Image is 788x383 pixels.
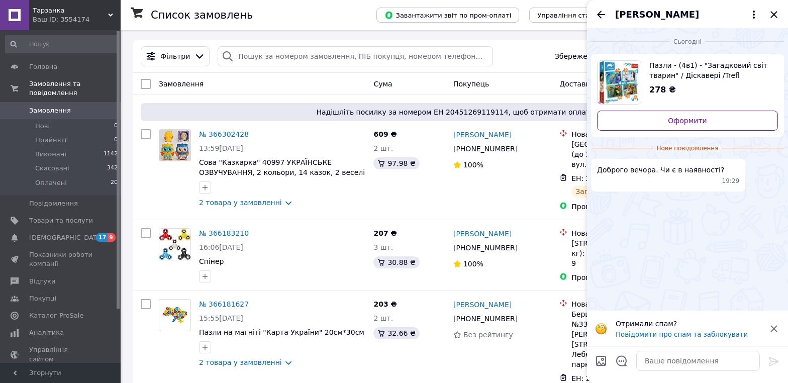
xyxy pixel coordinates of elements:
[571,299,679,309] div: Нова Пошта
[571,228,679,238] div: Нова Пошта
[571,174,655,182] span: ЕН: 20 4512 6911 9114
[373,300,397,308] span: 203 ₴
[597,111,778,131] a: Оформити
[373,314,393,322] span: 2 шт.
[571,272,679,282] div: Пром-оплата
[649,85,676,94] span: 278 ₴
[453,80,489,88] span: Покупець
[199,158,365,186] a: Сова "Казкарка" 40997 УКРАЇНСЬКЕ ОЗВУЧУВАННЯ, 2 кольори, 14 казок, 2 веселі пісні, мелодії, світл...
[111,178,118,187] span: 20
[199,229,249,237] a: № 366183210
[29,106,71,115] span: Замовлення
[35,178,67,187] span: Оплачені
[29,79,121,98] span: Замовлення та повідомлення
[33,6,108,15] span: Тарзанка
[114,136,118,145] span: 0
[373,243,393,251] span: 3 шт.
[199,257,224,265] a: Спінер
[29,294,56,303] span: Покупці
[555,51,628,61] span: Збережені фільтри:
[615,8,699,21] span: [PERSON_NAME]
[199,314,243,322] span: 15:55[DATE]
[29,311,83,320] span: Каталог ProSale
[453,229,512,239] a: [PERSON_NAME]
[104,150,118,159] span: 1142
[108,233,116,242] span: 9
[373,80,392,88] span: Cума
[159,229,190,260] img: Фото товару
[597,60,778,105] a: Переглянути товар
[373,130,397,138] span: 609 ₴
[597,165,724,175] span: Доброго вечора. Чи є в наявності?
[199,144,243,152] span: 13:59[DATE]
[33,15,121,24] div: Ваш ID: 3554174
[529,8,622,23] button: Управління статусами
[463,260,483,268] span: 100%
[451,142,520,156] div: [PHONE_NUMBER]
[29,233,104,242] span: [DEMOGRAPHIC_DATA]
[649,60,770,80] span: Пазли - (4в1) - "Загадковий світ тварин" / Діскавері /Trefl
[373,157,419,169] div: 97.98 ₴
[373,144,393,152] span: 2 шт.
[537,12,614,19] span: Управління статусами
[199,358,282,366] a: 2 товара у замовленні
[151,9,253,21] h1: Список замовлень
[35,150,66,159] span: Виконані
[145,107,766,117] span: Надішліть посилку за номером ЕН 20451269119114, щоб отримати оплату
[615,8,760,21] button: [PERSON_NAME]
[453,300,512,310] a: [PERSON_NAME]
[451,241,520,255] div: [PHONE_NUMBER]
[96,233,108,242] span: 17
[595,323,607,335] img: :face_with_monocle:
[29,216,93,225] span: Товари та послуги
[159,228,191,260] a: Фото товару
[218,46,493,66] input: Пошук за номером замовлення, ПІБ покупця, номером телефону, Email, номером накладної
[35,164,69,173] span: Скасовані
[29,345,93,363] span: Управління сайтом
[616,331,748,338] button: Повідомити про спам та заблокувати
[373,229,397,237] span: 207 ₴
[559,80,633,88] span: Доставка та оплата
[35,122,50,131] span: Нові
[199,243,243,251] span: 16:06[DATE]
[162,300,188,331] img: Фото товару
[29,62,57,71] span: Головна
[571,202,679,212] div: Пром-оплата
[199,328,364,336] a: Пазли на магніті "Карта України" 20см*30см
[199,130,249,138] a: № 366302428
[29,277,55,286] span: Відгуки
[463,331,513,339] span: Без рейтингу
[5,35,119,53] input: Пошук
[159,299,191,331] a: Фото товару
[160,51,190,61] span: Фільтри
[107,164,118,173] span: 342
[598,61,641,104] img: 6379659930_w640_h640_pazli-4v1.jpg
[571,185,628,198] div: Заплановано
[373,327,419,339] div: 32.66 ₴
[571,129,679,139] div: Нова Пошта
[463,161,483,169] span: 100%
[571,309,679,369] div: Бершадь, Поштомат №33240: вул. [PERSON_NAME][STREET_ADDRESS] (ТЦ "Гуси Лебеді" зі сторони парковки)
[571,374,655,382] span: ЕН: 20 4512 6883 8747
[114,122,118,131] span: 0
[451,312,520,326] div: [PHONE_NUMBER]
[29,328,64,337] span: Аналітика
[384,11,511,20] span: Завантажити звіт по пром-оплаті
[595,9,607,21] button: Назад
[373,256,419,268] div: 30.88 ₴
[615,354,628,367] button: Відкрити шаблони відповідей
[376,8,519,23] button: Завантажити звіт по пром-оплаті
[669,38,706,46] span: Сьогодні
[453,130,512,140] a: [PERSON_NAME]
[159,129,191,161] a: Фото товару
[29,250,93,268] span: Показники роботи компанії
[591,36,784,46] div: 12.10.2025
[199,300,249,308] a: № 366181627
[29,199,78,208] span: Повідомлення
[159,130,190,161] img: Фото товару
[722,177,740,185] span: 19:29 12.10.2025
[571,139,679,169] div: [GEOGRAPHIC_DATA], №20 (до 30 кг на одне місце): вул. [STREET_ADDRESS]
